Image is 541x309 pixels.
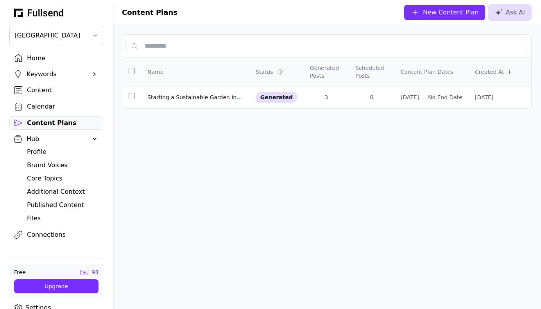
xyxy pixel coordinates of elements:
h1: Content Plans [122,7,177,18]
div: ↓ [507,68,512,76]
div: New Content Plan [423,8,479,17]
div: Calendar [27,102,98,111]
div: 0 [355,93,388,101]
div: Additional Context [27,187,98,196]
div: Upgrade [20,282,92,290]
a: Core Topics [22,172,103,185]
div: [DATE] — No End Date [401,93,462,101]
span: [GEOGRAPHIC_DATA] [14,31,87,40]
a: Home [9,52,103,65]
div: Created At [475,68,504,76]
div: 93 [91,268,99,276]
a: Brand Voices [22,159,103,172]
div: Hub [27,134,86,144]
div: Scheduled Posts [355,64,388,80]
div: Ask AI [495,8,525,17]
div: 3 [310,93,343,101]
div: [DATE] [475,93,525,101]
a: Files [22,212,103,225]
div: Connections [27,230,98,239]
div: Content Plans [27,118,98,128]
div: Name [147,68,163,76]
div: Brand Voices [27,161,98,170]
div: Content [27,86,98,95]
div: generated [256,92,297,103]
div: Home [27,54,98,63]
a: Connections [9,228,103,241]
button: Ask AI [488,4,532,21]
div: Core Topics [27,174,98,183]
a: Calendar [9,100,103,113]
div: Generated Posts [310,64,343,80]
a: Published Content [22,198,103,212]
a: Content [9,84,103,97]
button: New Content Plan [404,5,485,20]
div: ⓘ [278,68,285,76]
div: Keywords [27,70,86,79]
div: Files [27,214,98,223]
div: Starting a Sustainable Garden in [GEOGRAPHIC_DATA] [147,93,243,101]
div: Status [256,68,273,76]
div: Published Content [27,200,98,210]
div: Content Plan Dates [401,68,453,76]
a: Content Plans [9,116,103,130]
button: Upgrade [14,279,99,293]
div: Profile [27,147,98,157]
a: Additional Context [22,185,103,198]
a: Profile [22,145,103,159]
div: Free [14,268,26,276]
button: [GEOGRAPHIC_DATA] [9,26,103,45]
